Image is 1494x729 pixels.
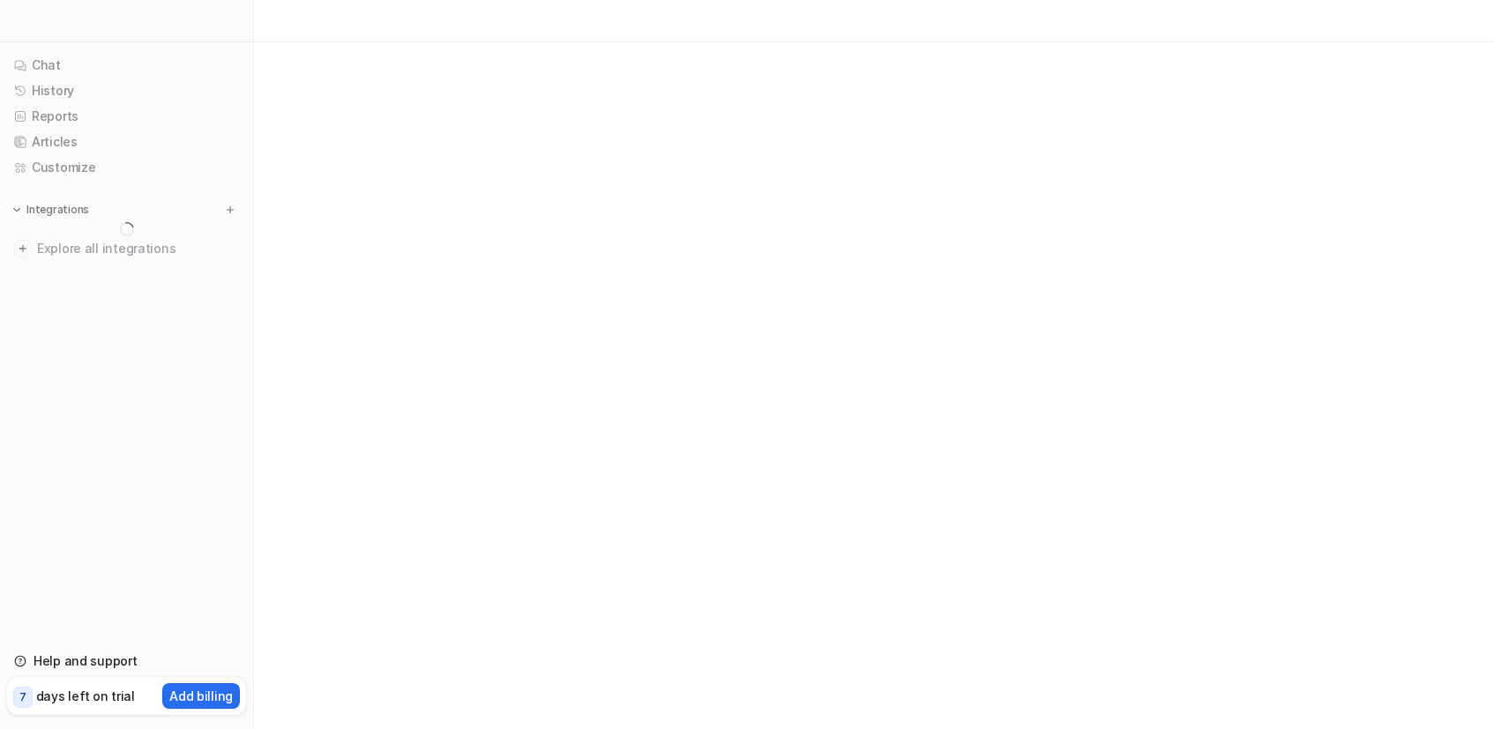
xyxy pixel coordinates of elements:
a: Articles [7,130,246,154]
img: expand menu [11,204,23,216]
a: History [7,78,246,103]
img: menu_add.svg [224,204,236,216]
a: Chat [7,53,246,78]
p: days left on trial [36,687,135,705]
span: Explore all integrations [37,234,239,263]
img: explore all integrations [14,240,32,257]
a: Reports [7,104,246,129]
p: 7 [19,689,26,705]
a: Explore all integrations [7,236,246,261]
a: Help and support [7,649,246,673]
a: Customize [7,155,246,180]
button: Integrations [7,201,94,219]
p: Integrations [26,203,89,217]
p: Add billing [169,687,233,705]
button: Add billing [162,683,240,709]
